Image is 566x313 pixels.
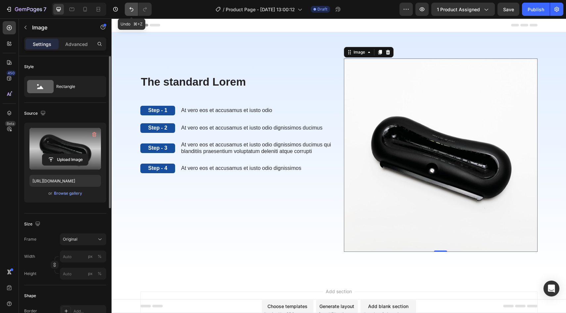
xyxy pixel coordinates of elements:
[54,190,82,197] button: Browse gallery
[56,79,97,94] div: Rectangle
[317,6,327,12] span: Draft
[43,5,46,13] p: 7
[29,175,101,187] input: https://example.com/image.jpg
[232,40,426,233] img: gempages_576262494314562386-f0a1061e-7665-4dfb-bc0f-5e966f8ba3b7.jpg
[86,253,94,260] button: %
[88,254,93,259] div: px
[48,189,52,197] span: or
[5,121,16,126] div: Beta
[24,293,36,299] div: Shape
[54,190,82,196] div: Browse gallery
[96,253,104,260] button: px
[112,19,566,313] iframe: Design area
[125,3,152,16] div: Undo/Redo
[522,3,550,16] button: Publish
[60,233,106,245] button: Original
[42,154,88,166] button: Upload Image
[60,251,106,262] input: px%
[33,41,51,48] p: Settings
[32,23,88,31] p: Image
[98,271,102,277] div: %
[86,270,94,278] button: %
[24,254,35,259] label: Width
[437,6,480,13] span: 1 product assigned
[98,254,102,259] div: %
[63,236,77,242] span: Original
[24,220,42,229] div: Size
[212,269,243,276] span: Add section
[241,31,255,37] div: Image
[88,271,93,277] div: px
[24,64,34,70] div: Style
[528,6,544,13] div: Publish
[96,270,104,278] button: px
[543,281,559,296] div: Open Intercom Messenger
[223,6,224,13] span: /
[431,3,495,16] button: 1 product assigned
[60,268,106,280] input: px%
[497,3,519,16] button: Save
[24,109,47,118] div: Source
[226,6,295,13] span: Product Page - [DATE] 13:00:12
[503,7,514,12] span: Save
[3,3,49,16] button: 7
[24,236,36,242] label: Frame
[65,41,88,48] p: Advanced
[6,70,16,76] div: 450
[24,271,36,277] label: Height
